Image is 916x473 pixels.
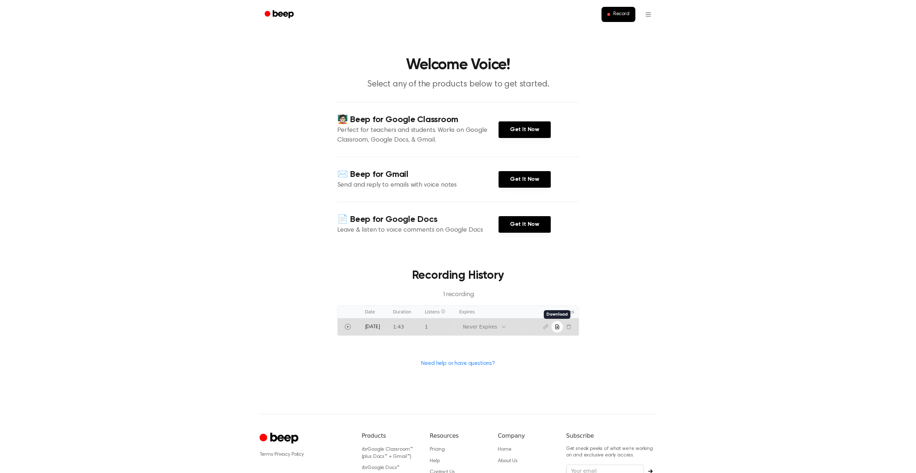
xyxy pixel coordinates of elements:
[498,216,551,233] a: Get It Now
[337,226,498,235] p: Leave & listen to voice comments on Google Docs
[349,267,568,284] h3: Recording History
[613,11,629,18] span: Record
[260,451,350,458] div: ·
[362,447,413,459] a: forGoogle Classroom™ (plus Docs™ + Gmail™)
[551,321,563,333] button: Download recording
[463,323,497,331] div: Never Expires
[498,432,554,440] h6: Company
[498,171,551,188] a: Get It Now
[260,452,273,457] a: Terms
[540,321,551,333] button: Copy link
[337,126,498,145] p: Perfect for teachers and students. Works on Google Classroom, Google Docs, & Gmail.
[260,8,300,22] a: Beep
[498,121,551,138] a: Get It Now
[566,432,657,440] h6: Subscribe
[362,432,418,440] h6: Products
[455,306,521,318] th: Expires
[337,180,498,190] p: Send and reply to emails with voice notes
[430,432,486,440] h6: Resources
[342,321,353,333] button: Play
[640,6,657,23] button: Open menu
[362,447,368,452] i: for
[521,306,579,318] th: Actions
[337,214,498,226] h4: 📄 Beep for Google Docs
[349,290,568,300] p: 1 recording
[420,306,455,318] th: Listens
[420,318,455,335] td: 1
[362,465,400,470] a: forGoogle Docs™
[389,306,420,318] th: Duration
[430,447,445,452] a: Pricing
[430,459,439,464] a: Help
[274,58,642,73] h1: Welcome Voice!
[498,447,511,452] a: Home
[441,309,445,313] span: Listen count reflects other listeners and records at most one play per listener per hour. It excl...
[320,79,596,90] p: Select any of the products below to get started.
[260,432,300,446] a: Cruip
[365,325,380,330] span: [DATE]
[361,306,389,318] th: Date
[337,114,498,126] h4: 🧑🏻‍🏫 Beep for Google Classroom
[275,452,304,457] a: Privacy Policy
[498,459,518,464] a: About Us
[421,361,495,366] a: Need help or have questions?
[566,446,657,459] p: Get sneak peeks of what we’re working on and exclusive early access.
[389,318,420,335] td: 1:43
[601,7,635,22] button: Record
[337,169,498,180] h4: ✉️ Beep for Gmail
[362,465,368,470] i: for
[563,321,574,333] button: Delete recording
